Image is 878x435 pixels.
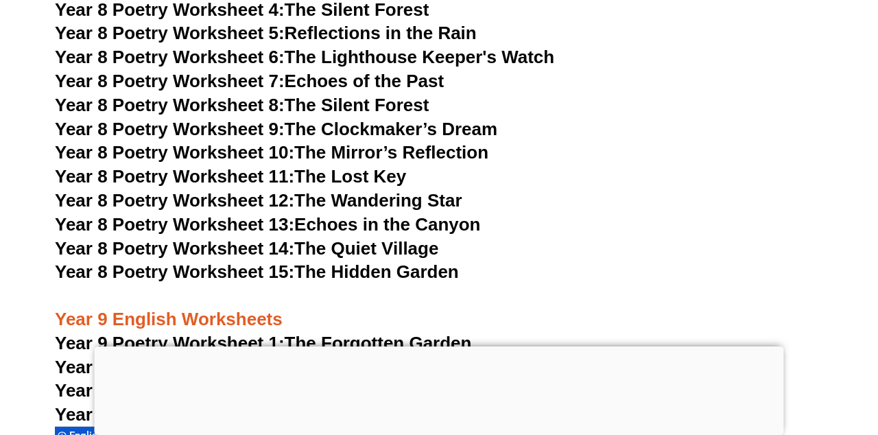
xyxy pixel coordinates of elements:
[55,190,462,211] a: Year 8 Poetry Worksheet 12:The Wandering Star
[55,333,471,353] a: Year 9 Poetry Worksheet 1:The Forgotten Garden
[55,261,459,282] a: Year 8 Poetry Worksheet 15:The Hidden Garden
[55,119,497,139] a: Year 8 Poetry Worksheet 9:The Clockmaker’s Dream
[809,369,878,435] iframe: Chat Widget
[55,357,401,377] a: Year 9 Poetry Worksheet 2:City Shadows
[55,23,285,43] span: Year 8 Poetry Worksheet 5:
[55,142,294,163] span: Year 8 Poetry Worksheet 10:
[55,214,294,235] span: Year 8 Poetry Worksheet 13:
[55,357,285,377] span: Year 9 Poetry Worksheet 2:
[55,95,429,115] a: Year 8 Poetry Worksheet 8:The Silent Forest
[55,166,294,187] span: Year 8 Poetry Worksheet 11:
[55,238,438,259] a: Year 8 Poetry Worksheet 14:The Quiet Village
[55,333,285,353] span: Year 9 Poetry Worksheet 1:
[55,380,285,401] span: Year 9 Poetry Worksheet 3:
[55,71,285,91] span: Year 8 Poetry Worksheet 7:
[55,214,481,235] a: Year 8 Poetry Worksheet 13:Echoes in the Canyon
[55,95,285,115] span: Year 8 Poetry Worksheet 8:
[55,285,823,331] h3: Year 9 English Worksheets
[55,23,477,43] a: Year 8 Poetry Worksheet 5:Reflections in the Rain
[55,119,285,139] span: Year 8 Poetry Worksheet 9:
[55,47,554,67] a: Year 8 Poetry Worksheet 6:The Lighthouse Keeper's Watch
[55,404,285,425] span: Year 9 Poetry Worksheet 4:
[55,380,436,401] a: Year 9 Poetry Worksheet 3:The Broken Clock
[55,238,294,259] span: Year 8 Poetry Worksheet 14:
[55,404,455,425] a: Year 9 Poetry Worksheet 4:Whispers of the Sea
[55,166,406,187] a: Year 8 Poetry Worksheet 11:The Lost Key
[55,190,294,211] span: Year 8 Poetry Worksheet 12:
[55,71,444,91] a: Year 8 Poetry Worksheet 7:Echoes of the Past
[55,47,285,67] span: Year 8 Poetry Worksheet 6:
[55,142,488,163] a: Year 8 Poetry Worksheet 10:The Mirror’s Reflection
[95,346,784,432] iframe: Advertisement
[55,261,294,282] span: Year 8 Poetry Worksheet 15:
